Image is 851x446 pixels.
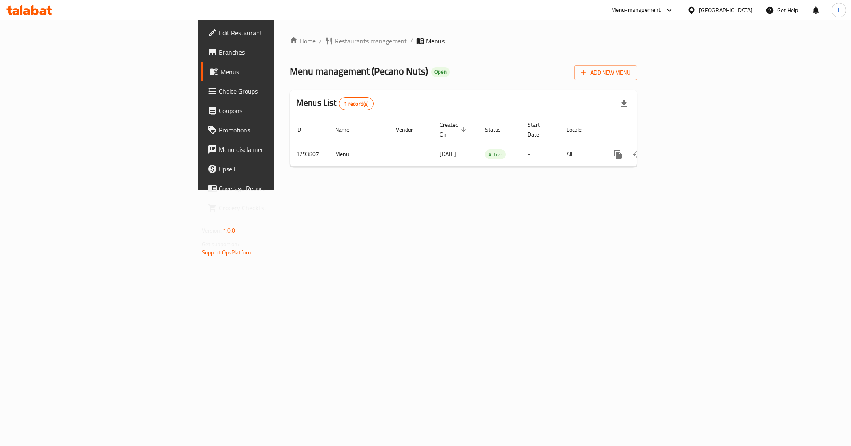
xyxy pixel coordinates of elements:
a: Coupons [201,101,340,120]
span: Created On [440,120,469,139]
td: Menu [329,142,389,166]
span: 1.0.0 [223,225,235,236]
div: Open [431,67,450,77]
div: [GEOGRAPHIC_DATA] [699,6,753,15]
a: Restaurants management [325,36,407,46]
th: Actions [602,117,693,142]
span: [DATE] [440,149,456,159]
span: Start Date [528,120,550,139]
a: Choice Groups [201,81,340,101]
span: Version: [202,225,222,236]
span: 1 record(s) [339,100,374,108]
span: Menus [220,67,334,77]
div: Active [485,149,506,159]
div: Menu-management [611,5,661,15]
span: Get support on: [202,239,239,250]
div: Export file [614,94,634,113]
a: Support.OpsPlatform [202,247,253,258]
span: Name [335,125,360,134]
table: enhanced table [290,117,693,167]
a: Coverage Report [201,179,340,198]
span: Upsell [219,164,334,174]
span: Menu management ( Pecano Nuts ) [290,62,428,80]
a: Promotions [201,120,340,140]
button: more [608,145,628,164]
span: Open [431,68,450,75]
span: Add New Menu [581,68,631,78]
span: Menus [426,36,445,46]
div: Total records count [339,97,374,110]
nav: breadcrumb [290,36,637,46]
button: Add New Menu [574,65,637,80]
td: All [560,142,602,166]
button: Change Status [628,145,647,164]
span: Restaurants management [335,36,407,46]
span: Grocery Checklist [219,203,334,213]
span: Locale [567,125,592,134]
a: Branches [201,43,340,62]
span: Branches [219,47,334,57]
span: Edit Restaurant [219,28,334,38]
span: Vendor [396,125,423,134]
span: Coupons [219,106,334,115]
a: Upsell [201,159,340,179]
span: Promotions [219,125,334,135]
span: I [838,6,839,15]
span: Coverage Report [219,184,334,193]
li: / [410,36,413,46]
span: Choice Groups [219,86,334,96]
h2: Menus List [296,97,374,110]
td: - [521,142,560,166]
span: Active [485,150,506,159]
span: ID [296,125,312,134]
a: Edit Restaurant [201,23,340,43]
a: Grocery Checklist [201,198,340,218]
span: Status [485,125,511,134]
a: Menus [201,62,340,81]
a: Menu disclaimer [201,140,340,159]
span: Menu disclaimer [219,145,334,154]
